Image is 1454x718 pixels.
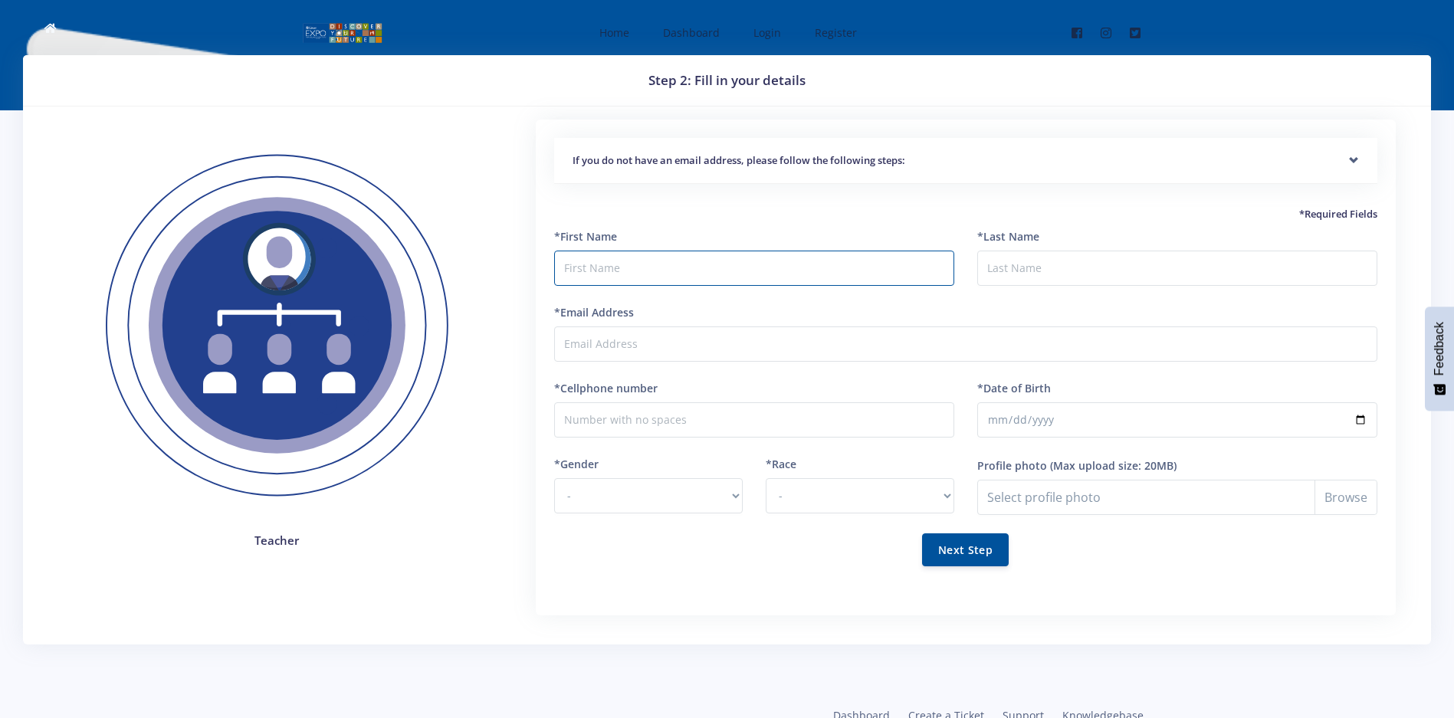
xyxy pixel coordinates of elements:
[1050,457,1177,474] label: (Max upload size: 20MB)
[554,228,617,244] label: *First Name
[815,25,857,40] span: Register
[977,457,1047,474] label: Profile photo
[573,153,1359,169] h5: If you do not have an email address, please follow the following steps:
[554,402,954,438] input: Number with no spaces
[599,25,629,40] span: Home
[753,25,781,40] span: Login
[648,12,732,53] a: Dashboard
[71,532,484,549] h4: Teacher
[302,21,382,44] img: logo01.png
[41,70,1413,90] h3: Step 2: Fill in your details
[554,207,1377,222] h5: *Required Fields
[738,12,793,53] a: Login
[554,326,1377,362] input: Email Address
[1425,307,1454,411] button: Feedback - Show survey
[766,456,796,472] label: *Race
[922,533,1009,566] button: Next Step
[554,380,658,396] label: *Cellphone number
[71,120,484,533] img: Teacher
[554,304,634,320] label: *Email Address
[799,12,869,53] a: Register
[584,12,642,53] a: Home
[977,228,1039,244] label: *Last Name
[554,251,954,286] input: First Name
[977,380,1051,396] label: *Date of Birth
[554,456,599,472] label: *Gender
[663,25,720,40] span: Dashboard
[1433,322,1446,375] span: Feedback
[977,251,1377,286] input: Last Name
